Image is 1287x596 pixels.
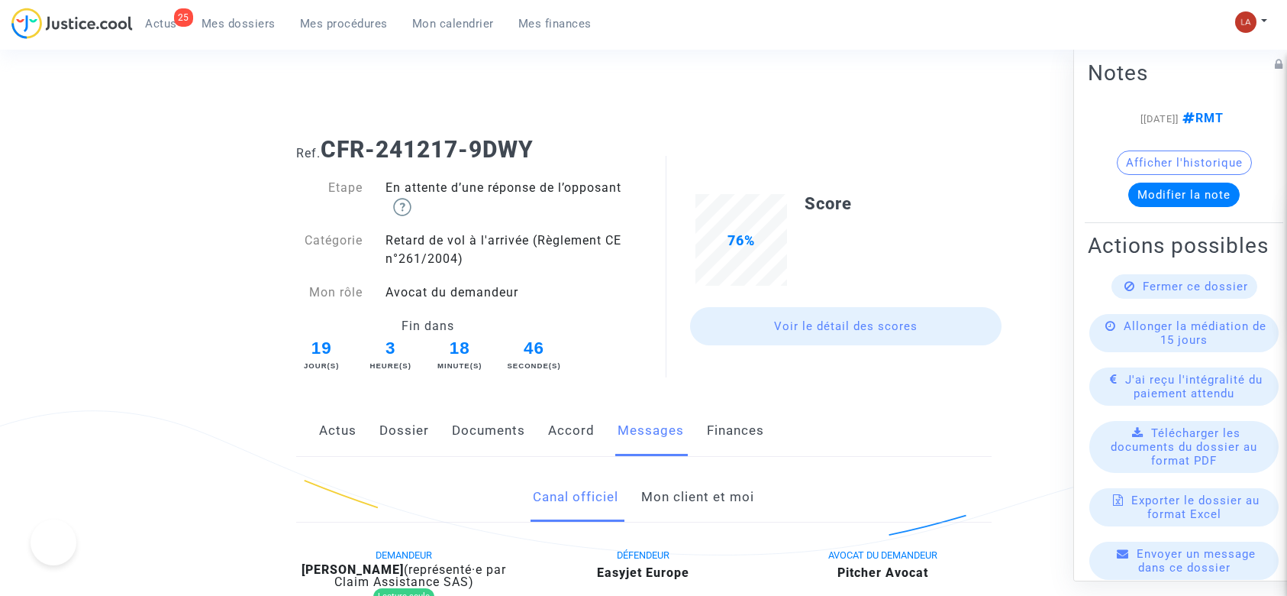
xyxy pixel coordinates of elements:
span: Allonger la médiation de 15 jours [1124,319,1266,347]
div: Mon rôle [285,283,375,302]
span: 3 [369,335,413,361]
a: Mes finances [506,12,604,35]
span: AVOCAT DU DEMANDEUR [828,549,937,561]
span: 46 [507,335,562,361]
img: 3f9b7d9779f7b0ffc2b90d026f0682a9 [1235,11,1256,33]
a: Accord [548,406,595,456]
span: 18 [432,335,487,361]
a: Mon calendrier [400,12,506,35]
a: Finances [707,406,764,456]
button: Modifier la note [1128,183,1240,207]
a: Documents [452,406,525,456]
img: jc-logo.svg [11,8,133,39]
div: Minute(s) [432,361,487,371]
a: Actus [319,406,356,456]
span: Fermer ce dossier [1143,280,1248,293]
a: Mes dossiers [189,12,288,35]
span: 19 [294,335,349,361]
a: Canal officiel [533,472,618,523]
a: 25Actus [133,12,189,35]
button: Afficher l'historique [1117,151,1252,175]
a: Messages [618,406,684,456]
img: help.svg [393,198,411,216]
span: Mes procédures [300,17,388,31]
div: Seconde(s) [507,361,562,371]
span: 76% [727,232,755,248]
div: 25 [174,8,193,27]
div: Heure(s) [369,361,413,371]
span: Mon calendrier [412,17,494,31]
span: J'ai reçu l'intégralité du paiement attendu [1125,373,1263,400]
span: DEMANDEUR [376,549,432,561]
span: (représenté·e par Claim Assistance SAS) [334,562,507,589]
span: [[DATE]] [1140,113,1179,125]
b: [PERSON_NAME] [302,562,404,577]
span: Mes finances [518,17,592,31]
div: Retard de vol à l'arrivée (Règlement CE n°261/2004) [374,232,643,268]
a: Dossier [379,406,429,456]
b: Easyjet Europe [597,565,689,580]
a: Mon client et moi [641,472,754,523]
span: DÉFENDEUR [617,549,669,561]
div: Catégorie [285,232,375,268]
h2: Actions possibles [1088,232,1280,259]
div: Etape [285,179,375,216]
div: Avocat du demandeur [374,283,643,302]
span: Actus [145,17,177,31]
div: Jour(s) [294,361,349,371]
iframe: Help Scout Beacon - Open [31,520,76,565]
b: Pitcher Avocat [837,565,928,580]
span: Ref. [296,146,321,160]
a: Mes procédures [288,12,400,35]
b: CFR-241217-9DWY [321,136,534,163]
a: Voir le détail des scores [690,307,1002,345]
span: Exporter le dossier au format Excel [1131,494,1260,521]
span: Télécharger les documents du dossier au format PDF [1111,426,1257,468]
span: Envoyer un message dans ce dossier [1137,547,1256,575]
span: RMT [1179,111,1224,125]
span: Mes dossiers [202,17,276,31]
div: Fin dans [285,317,572,335]
div: En attente d’une réponse de l’opposant [374,179,643,216]
b: Score [805,194,852,213]
h2: Notes [1088,60,1280,86]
